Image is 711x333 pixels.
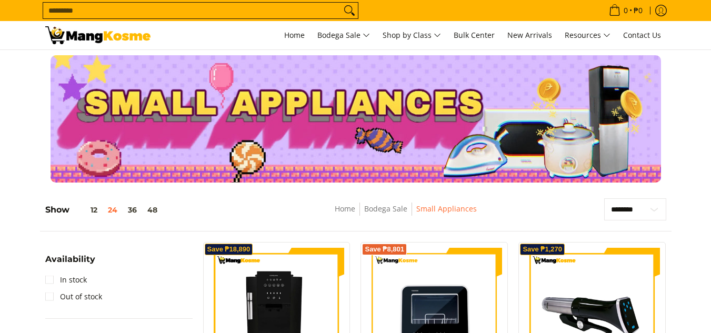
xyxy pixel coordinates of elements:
a: New Arrivals [502,21,557,49]
a: Home [335,204,355,214]
a: Small Appliances [416,204,477,214]
span: Save ₱18,890 [207,246,251,253]
span: 0 [622,7,629,14]
span: Save ₱8,801 [365,246,404,253]
span: New Arrivals [507,30,552,40]
span: Save ₱1,270 [523,246,562,253]
a: Shop by Class [377,21,446,49]
button: 12 [69,206,103,214]
button: 24 [103,206,123,214]
span: • [606,5,646,16]
button: 36 [123,206,142,214]
a: Home [279,21,310,49]
a: Contact Us [618,21,666,49]
span: Availability [45,255,95,264]
img: Small Appliances l Mang Kosme: Home Appliances Warehouse Sale [45,26,151,44]
button: Search [341,3,358,18]
button: 48 [142,206,163,214]
nav: Main Menu [161,21,666,49]
span: Contact Us [623,30,661,40]
nav: Breadcrumbs [258,203,554,226]
span: ₱0 [632,7,644,14]
span: Resources [565,29,610,42]
summary: Open [45,255,95,271]
span: Shop by Class [383,29,441,42]
a: In stock [45,271,87,288]
a: Bulk Center [448,21,500,49]
span: Home [284,30,305,40]
span: Bulk Center [454,30,495,40]
a: Bodega Sale [364,204,407,214]
a: Resources [559,21,616,49]
a: Bodega Sale [312,21,375,49]
h5: Show [45,205,163,215]
a: Out of stock [45,288,102,305]
span: Bodega Sale [317,29,370,42]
